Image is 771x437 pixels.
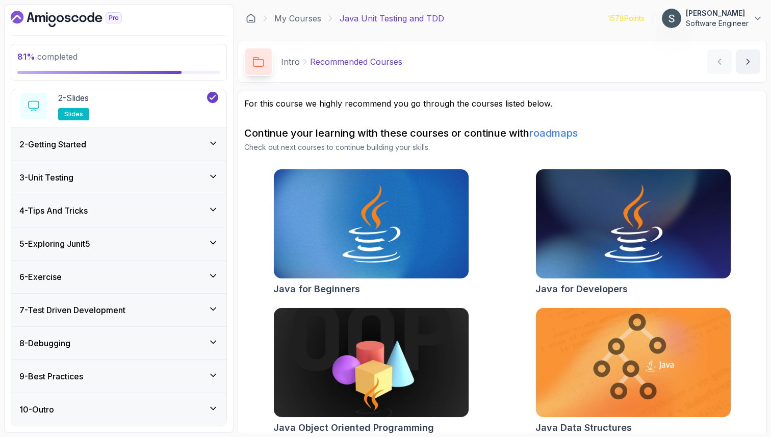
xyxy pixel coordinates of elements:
[17,52,35,62] span: 81 %
[246,13,256,23] a: Dashboard
[608,13,645,23] p: 1578 Points
[19,370,83,382] h3: 9 - Best Practices
[11,261,226,293] button: 6-Exercise
[535,169,731,296] a: Java for Developers cardJava for Developers
[340,12,444,24] p: Java Unit Testing and TDD
[535,421,632,435] h2: Java Data Structures
[274,169,469,278] img: Java for Beginners card
[273,169,469,296] a: Java for Beginners cardJava for Beginners
[244,142,760,152] p: Check out next courses to continue building your skills.
[273,282,360,296] h2: Java for Beginners
[11,161,226,194] button: 3-Unit Testing
[11,128,226,161] button: 2-Getting Started
[535,282,628,296] h2: Java for Developers
[707,49,732,74] button: previous content
[662,9,681,28] img: user profile image
[11,327,226,359] button: 8-Debugging
[19,171,73,184] h3: 3 - Unit Testing
[11,393,226,426] button: 10-Outro
[19,304,125,316] h3: 7 - Test Driven Development
[19,337,70,349] h3: 8 - Debugging
[11,360,226,393] button: 9-Best Practices
[11,11,145,27] a: Dashboard
[281,56,300,68] p: Intro
[17,52,78,62] span: completed
[11,194,226,227] button: 4-Tips And Tricks
[19,204,88,217] h3: 4 - Tips And Tricks
[244,97,760,110] p: For this course we highly recommend you go through the courses listed below.
[58,92,89,104] p: 2 - Slides
[273,421,434,435] h2: Java Object Oriented Programming
[273,307,469,435] a: Java Object Oriented Programming cardJava Object Oriented Programming
[19,238,90,250] h3: 5 - Exploring Junit5
[244,126,760,140] h2: Continue your learning with these courses or continue with
[274,308,469,417] img: Java Object Oriented Programming card
[274,12,321,24] a: My Courses
[686,8,749,18] p: [PERSON_NAME]
[536,169,731,278] img: Java for Developers card
[19,403,54,416] h3: 10 - Outro
[686,18,749,29] p: Software Engineer
[19,138,86,150] h3: 2 - Getting Started
[529,127,578,139] a: roadmaps
[536,308,731,417] img: Java Data Structures card
[11,294,226,326] button: 7-Test Driven Development
[736,49,760,74] button: next content
[535,307,731,435] a: Java Data Structures cardJava Data Structures
[310,56,402,68] p: Recommended Courses
[19,271,62,283] h3: 6 - Exercise
[19,92,218,120] button: 2-Slidesslides
[64,110,83,118] span: slides
[661,8,763,29] button: user profile image[PERSON_NAME]Software Engineer
[11,227,226,260] button: 5-Exploring Junit5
